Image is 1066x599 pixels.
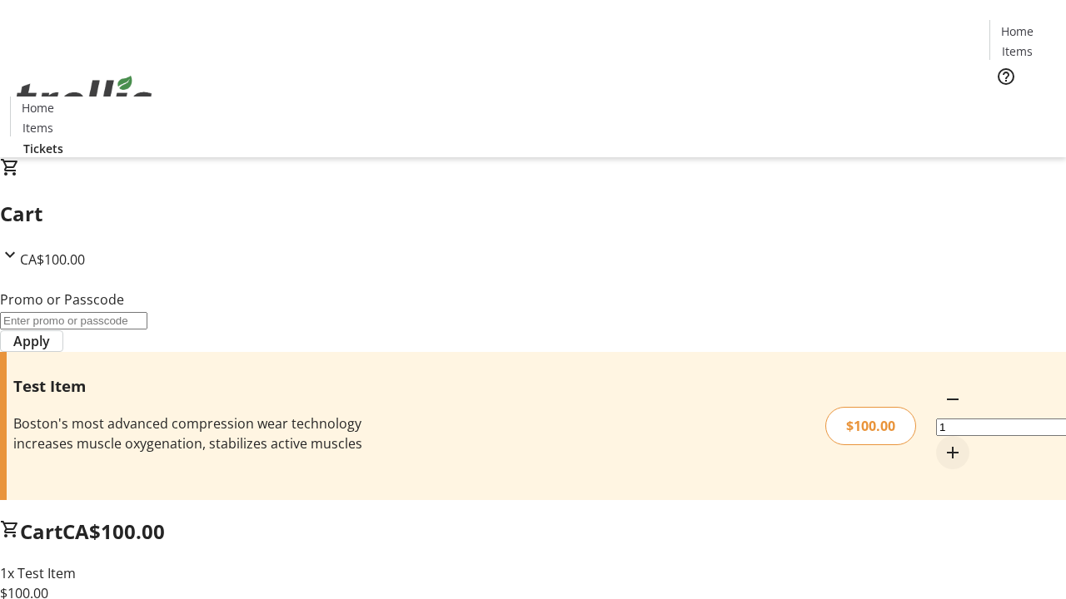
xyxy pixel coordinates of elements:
[11,99,64,116] a: Home
[1003,97,1043,114] span: Tickets
[13,413,377,453] div: Boston's most advanced compression wear technology increases muscle oxygenation, stabilizes activ...
[989,60,1023,93] button: Help
[22,119,53,136] span: Items
[825,407,916,445] div: $100.00
[10,140,77,157] a: Tickets
[11,119,64,136] a: Items
[20,250,85,269] span: CA$100.00
[990,42,1044,60] a: Items
[989,97,1056,114] a: Tickets
[10,57,158,141] img: Orient E2E Organization PFy9B383RV's Logo
[13,331,50,351] span: Apply
[936,383,969,416] button: Decrement by one
[22,99,54,116] span: Home
[936,436,969,469] button: Increment by one
[1002,42,1033,60] span: Items
[1001,22,1034,40] span: Home
[990,22,1044,40] a: Home
[13,374,377,398] h3: Test Item
[23,140,63,157] span: Tickets
[62,517,165,545] span: CA$100.00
